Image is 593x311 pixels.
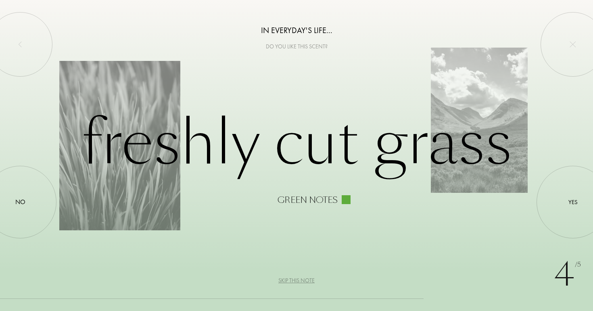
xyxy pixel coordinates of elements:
[554,250,581,299] div: 4
[568,198,578,207] div: Yes
[15,197,25,207] div: No
[17,41,23,48] img: left_onboard.svg
[278,276,315,285] div: Skip this note
[59,106,534,205] div: Freshly cut grass
[575,260,581,269] span: /5
[570,41,576,48] img: quit_onboard.svg
[278,195,338,205] div: Green notes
